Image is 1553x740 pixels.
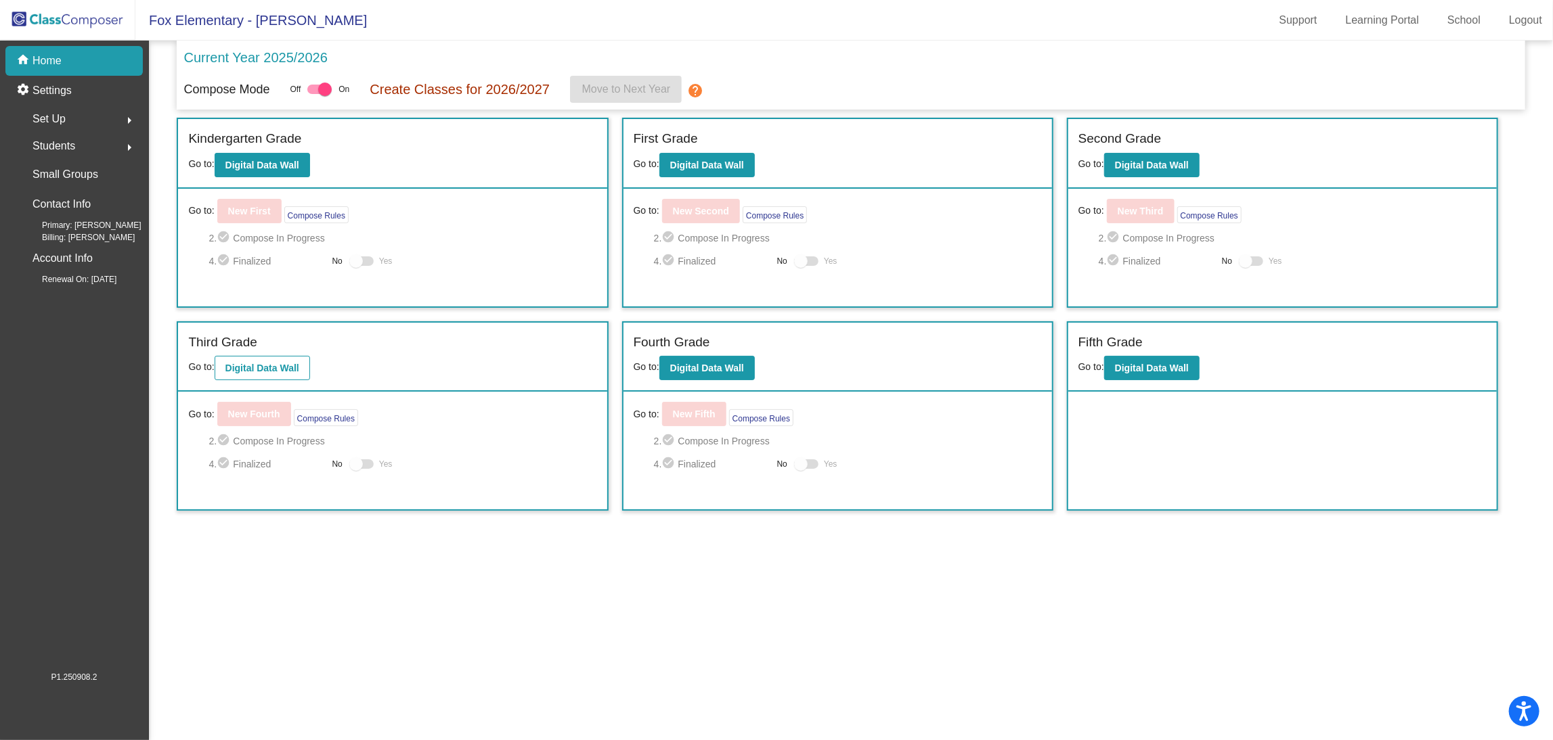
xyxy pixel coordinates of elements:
[824,253,837,269] span: Yes
[217,230,233,246] mat-icon: check_circle
[183,47,327,68] p: Current Year 2025/2026
[634,333,710,352] label: Fourth Grade
[1107,253,1123,269] mat-icon: check_circle
[729,409,793,426] button: Compose Rules
[659,356,755,380] button: Digital Data Wall
[225,160,299,170] b: Digital Data Wall
[32,53,62,69] p: Home
[654,253,770,269] span: 4. Finalized
[188,333,257,352] label: Third Grade
[215,153,310,177] button: Digital Data Wall
[654,456,770,472] span: 4. Finalized
[634,204,659,218] span: Go to:
[687,83,703,99] mat-icon: help
[20,231,135,244] span: Billing: [PERSON_NAME]
[32,137,75,156] span: Students
[16,53,32,69] mat-icon: home
[659,153,755,177] button: Digital Data Wall
[582,83,670,95] span: Move to Next Year
[570,76,682,103] button: Move to Next Year
[662,402,726,426] button: New Fifth
[777,255,787,267] span: No
[188,361,214,372] span: Go to:
[332,255,343,267] span: No
[634,129,698,149] label: First Grade
[284,206,349,223] button: Compose Rules
[209,230,597,246] span: 2. Compose In Progress
[379,456,393,472] span: Yes
[290,83,301,95] span: Off
[1078,204,1104,218] span: Go to:
[743,206,807,223] button: Compose Rules
[1118,206,1164,216] b: New Third
[661,253,678,269] mat-icon: check_circle
[209,456,326,472] span: 4. Finalized
[661,230,678,246] mat-icon: check_circle
[1115,160,1189,170] b: Digital Data Wall
[332,458,343,470] span: No
[777,458,787,470] span: No
[1099,230,1487,246] span: 2. Compose In Progress
[1177,206,1242,223] button: Compose Rules
[1107,199,1175,223] button: New Third
[32,83,72,99] p: Settings
[32,195,91,214] p: Contact Info
[135,9,367,31] span: Fox Elementary - [PERSON_NAME]
[673,409,716,419] b: New Fifth
[1104,153,1200,177] button: Digital Data Wall
[654,433,1042,449] span: 2. Compose In Progress
[20,219,141,231] span: Primary: [PERSON_NAME]
[225,363,299,373] b: Digital Data Wall
[209,253,326,269] span: 4. Finalized
[1498,9,1553,31] a: Logout
[1107,230,1123,246] mat-icon: check_circle
[1437,9,1491,31] a: School
[32,249,93,268] p: Account Info
[661,456,678,472] mat-icon: check_circle
[1104,356,1200,380] button: Digital Data Wall
[32,110,66,129] span: Set Up
[188,129,301,149] label: Kindergarten Grade
[654,230,1042,246] span: 2. Compose In Progress
[1335,9,1430,31] a: Learning Portal
[670,363,744,373] b: Digital Data Wall
[1078,333,1143,352] label: Fifth Grade
[1099,253,1215,269] span: 4. Finalized
[1078,129,1162,149] label: Second Grade
[1269,253,1282,269] span: Yes
[1269,9,1328,31] a: Support
[634,407,659,421] span: Go to:
[183,80,269,99] p: Compose Mode
[188,407,214,421] span: Go to:
[209,433,597,449] span: 2. Compose In Progress
[370,79,550,99] p: Create Classes for 2026/2027
[634,361,659,372] span: Go to:
[379,253,393,269] span: Yes
[228,206,271,216] b: New First
[294,409,358,426] button: Compose Rules
[20,273,116,285] span: Renewal On: [DATE]
[634,158,659,169] span: Go to:
[121,139,137,156] mat-icon: arrow_right
[188,158,214,169] span: Go to:
[1115,363,1189,373] b: Digital Data Wall
[16,83,32,99] mat-icon: settings
[217,402,291,426] button: New Fourth
[217,253,233,269] mat-icon: check_circle
[673,206,729,216] b: New Second
[824,456,837,472] span: Yes
[188,204,214,218] span: Go to:
[217,199,282,223] button: New First
[32,165,98,184] p: Small Groups
[1078,361,1104,372] span: Go to:
[661,433,678,449] mat-icon: check_circle
[1222,255,1232,267] span: No
[662,199,740,223] button: New Second
[217,456,233,472] mat-icon: check_circle
[1078,158,1104,169] span: Go to:
[670,160,744,170] b: Digital Data Wall
[338,83,349,95] span: On
[228,409,280,419] b: New Fourth
[215,356,310,380] button: Digital Data Wall
[217,433,233,449] mat-icon: check_circle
